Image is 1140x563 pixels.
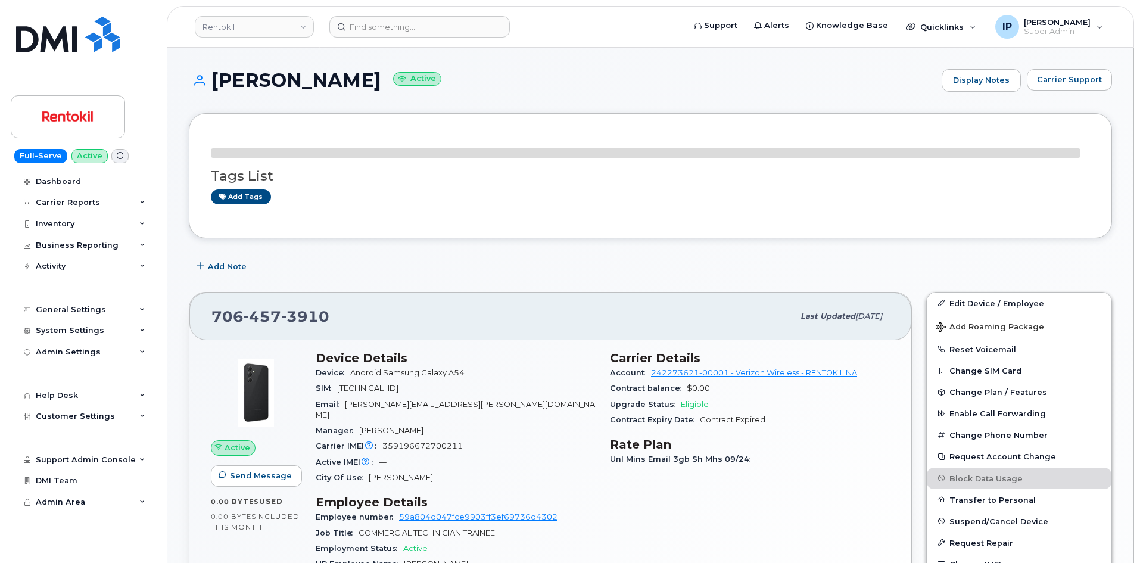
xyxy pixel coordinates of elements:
img: image20231002-3703462-17nx3v8.jpeg [220,357,292,428]
span: 0.00 Bytes [211,497,259,506]
button: Add Note [189,256,257,278]
a: Add tags [211,189,271,204]
span: [PERSON_NAME] [369,473,433,482]
button: Request Repair [927,532,1111,553]
span: Upgrade Status [610,400,681,409]
span: Add Roaming Package [936,322,1044,334]
span: Active [403,544,428,553]
span: Send Message [230,470,292,481]
button: Add Roaming Package [927,314,1111,338]
span: Add Note [208,261,247,272]
span: $0.00 [687,384,710,393]
span: City Of Use [316,473,369,482]
h3: Rate Plan [610,437,890,452]
h3: Device Details [316,351,596,365]
a: Display Notes [942,69,1021,92]
button: Change Phone Number [927,424,1111,446]
h3: Carrier Details [610,351,890,365]
small: Active [393,72,441,86]
button: Suspend/Cancel Device [927,511,1111,532]
button: Carrier Support [1027,69,1112,91]
span: Eligible [681,400,709,409]
span: Carrier IMEI [316,441,382,450]
button: Block Data Usage [927,468,1111,489]
span: Android Samsung Galaxy A54 [350,368,465,377]
span: Manager [316,426,359,435]
h1: [PERSON_NAME] [189,70,936,91]
span: COMMERCIAL TECHNICIAN TRAINEE [359,528,495,537]
a: 59a804d047fce9903ff3ef69736d4302 [399,512,557,521]
span: Carrier Support [1037,74,1102,85]
button: Enable Call Forwarding [927,403,1111,424]
span: [PERSON_NAME][EMAIL_ADDRESS][PERSON_NAME][DOMAIN_NAME] [316,400,595,419]
span: Unl Mins Email 3gb Sh Mhs 09/24 [610,455,756,464]
button: Request Account Change [927,446,1111,467]
span: 706 [211,307,329,325]
span: Last updated [801,312,855,321]
button: Change SIM Card [927,360,1111,381]
button: Send Message [211,465,302,487]
a: Edit Device / Employee [927,293,1111,314]
span: Active IMEI [316,458,379,466]
span: Active [225,442,250,453]
span: included this month [211,512,300,531]
span: Suspend/Cancel Device [949,517,1048,525]
span: Email [316,400,345,409]
span: [TECHNICAL_ID] [337,384,398,393]
button: Reset Voicemail [927,338,1111,360]
span: Employment Status [316,544,403,553]
button: Change Plan / Features [927,381,1111,403]
span: Enable Call Forwarding [949,409,1046,418]
span: Contract Expiry Date [610,415,700,424]
span: Contract Expired [700,415,765,424]
span: Contract balance [610,384,687,393]
span: 3910 [281,307,329,325]
button: Transfer to Personal [927,489,1111,511]
span: [PERSON_NAME] [359,426,423,435]
span: — [379,458,387,466]
span: 0.00 Bytes [211,512,256,521]
h3: Tags List [211,169,1090,183]
span: used [259,497,283,506]
span: SIM [316,384,337,393]
span: Employee number [316,512,399,521]
span: 359196672700211 [382,441,463,450]
h3: Employee Details [316,495,596,509]
span: Change Plan / Features [949,388,1047,397]
span: Job Title [316,528,359,537]
span: 457 [244,307,281,325]
a: 242273621-00001 - Verizon Wireless - RENTOKIL NA [651,368,857,377]
span: Account [610,368,651,377]
span: [DATE] [855,312,882,321]
span: Device [316,368,350,377]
